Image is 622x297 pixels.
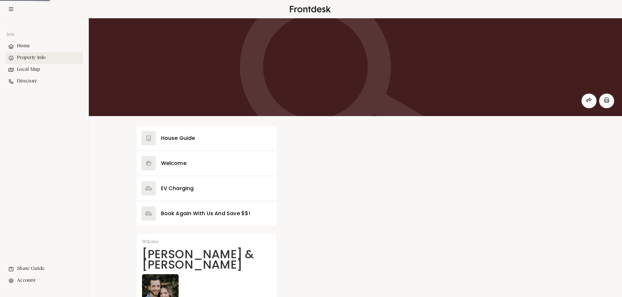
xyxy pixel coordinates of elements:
h4: [PERSON_NAME] & [PERSON_NAME] [142,249,272,270]
span: Welcome [142,240,159,245]
li: Navigation item [5,40,83,52]
div: Local Map [5,64,83,76]
div: Share Guide [5,263,83,275]
li: Navigation item [5,263,83,275]
li: Navigation item [5,52,83,64]
li: Navigation item [5,76,83,87]
div: Property Info [5,52,83,64]
div: Account [5,275,83,287]
li: Navigation item [5,275,83,287]
li: Navigation item [5,64,83,76]
div: Home [5,40,83,52]
div: Directory [5,76,83,87]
